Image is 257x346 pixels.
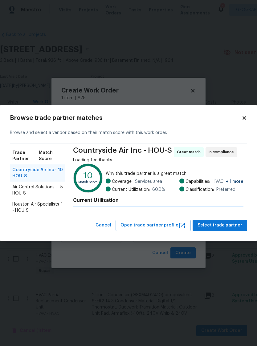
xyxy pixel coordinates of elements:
span: Current Utilization: [112,187,150,193]
h4: Current Utilization [73,197,243,203]
span: 60.0 % [152,187,165,193]
span: 5 [60,184,63,196]
span: Match Score [39,150,63,162]
span: Select trade partner [198,222,242,229]
span: Cancel [96,222,111,229]
span: Capabilities: [186,179,210,185]
span: + 1 more [226,179,243,184]
button: Open trade partner profile [116,220,191,231]
span: Countryside Air Inc - HOU-S [12,167,58,179]
span: Services area [135,179,162,185]
span: Classification: [186,187,214,193]
span: 1 [61,201,63,214]
span: Air Control Solutions - HOU-S [12,184,60,196]
text: 10 [84,171,93,180]
span: Preferred [216,187,235,193]
div: Loading feedbacks ... [73,157,243,163]
button: Select trade partner [193,220,247,231]
h2: Browse trade partner matches [10,115,242,121]
span: Why this trade partner is a great match: [106,171,243,177]
span: 10 [58,167,63,179]
span: Trade Partner [12,150,39,162]
span: Houston Air Specialists - HOU-S [12,201,61,214]
div: Browse and select a vendor based on their match score with this work order. [10,122,247,144]
span: Countryside Air Inc - HOU-S [73,147,172,157]
text: Match Score [78,180,98,184]
span: Coverage: [112,179,133,185]
span: Open trade partner profile [120,222,186,229]
button: Cancel [93,220,114,231]
span: In compliance [209,149,236,155]
span: Great match [177,149,203,155]
span: HVAC [213,179,243,185]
